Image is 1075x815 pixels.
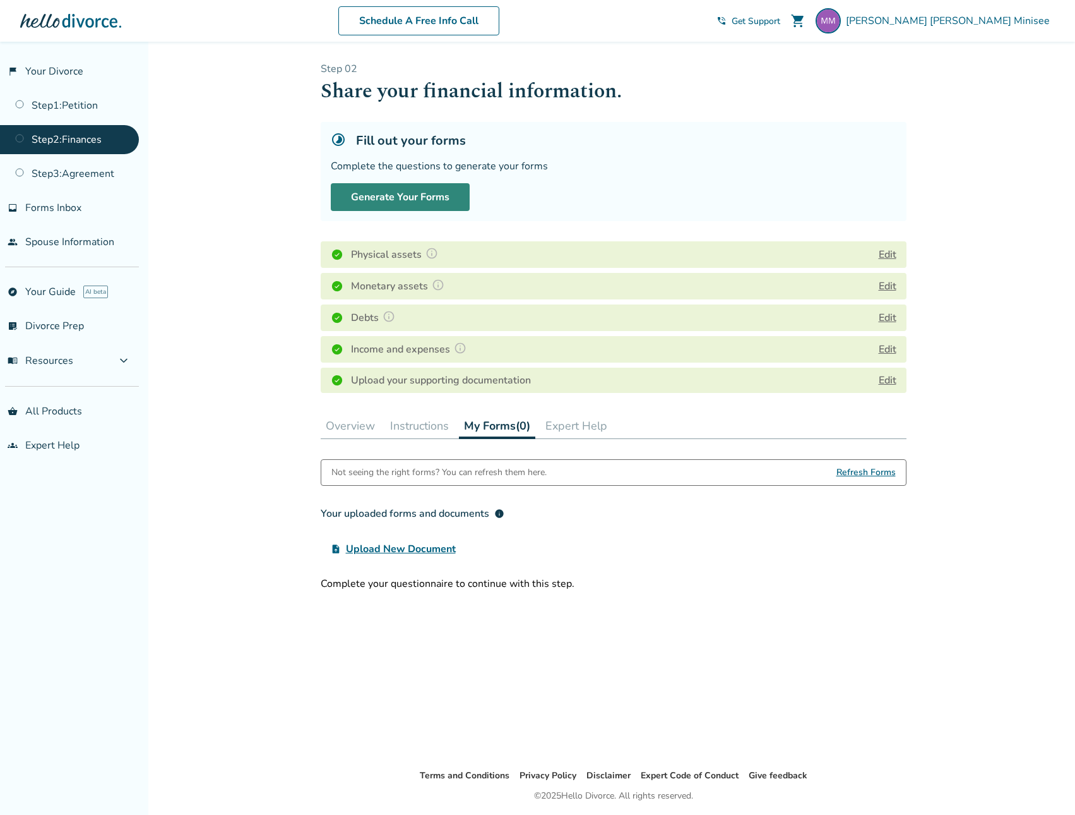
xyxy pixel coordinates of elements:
[383,310,395,323] img: Question Mark
[879,310,896,325] button: Edit
[356,132,466,149] h5: Fill out your forms
[420,770,509,782] a: Terms and Conditions
[331,159,896,173] div: Complete the questions to generate your forms
[321,506,504,521] div: Your uploaded forms and documents
[534,788,693,804] div: © 2025 Hello Divorce. All rights reserved.
[879,279,896,294] button: Edit
[321,62,906,76] p: Step 0 2
[25,201,81,215] span: Forms Inbox
[836,460,896,485] span: Refresh Forms
[83,286,108,298] span: AI beta
[716,16,727,26] span: phone_in_talk
[8,66,18,76] span: flag_2
[321,76,906,107] h1: Share your financial information.
[732,15,780,27] span: Get Support
[8,287,18,297] span: explore
[8,440,18,450] span: groups
[331,311,343,324] img: Completed
[321,577,906,591] div: Complete your questionnaire to continue with this step.
[879,247,896,262] button: Edit
[425,247,438,260] img: Question Mark
[879,373,896,387] a: Edit
[586,768,631,783] li: Disclaimer
[351,310,399,326] h4: Debts
[321,413,380,438] button: Overview
[346,541,456,557] span: Upload New Document
[331,460,547,485] div: Not seeing the right forms? You can refresh them here.
[331,343,343,356] img: Completed
[331,374,343,387] img: Completed
[385,413,454,438] button: Instructions
[8,406,18,416] span: shopping_basket
[494,509,504,519] span: info
[846,14,1055,28] span: [PERSON_NAME] [PERSON_NAME] Minisee
[351,341,470,358] h4: Income and expenses
[1012,754,1075,815] iframe: Chat Widget
[8,356,18,366] span: menu_book
[8,321,18,331] span: list_alt_check
[459,413,535,439] button: My Forms(0)
[749,768,807,783] li: Give feedback
[816,8,841,33] img: maminisee@gmail.com
[540,413,612,438] button: Expert Help
[351,373,531,388] h4: Upload your supporting documentation
[8,354,73,368] span: Resources
[331,183,470,211] button: Generate Your Forms
[790,13,805,28] span: shopping_cart
[8,237,18,247] span: people
[338,6,499,35] a: Schedule A Free Info Call
[351,246,442,263] h4: Physical assets
[331,544,341,554] span: upload_file
[641,770,739,782] a: Expert Code of Conduct
[331,280,343,293] img: Completed
[879,342,896,357] button: Edit
[520,770,576,782] a: Privacy Policy
[8,203,18,213] span: inbox
[116,353,131,368] span: expand_more
[432,279,444,291] img: Question Mark
[331,248,343,261] img: Completed
[454,342,466,354] img: Question Mark
[351,278,448,294] h4: Monetary assets
[716,15,780,27] a: phone_in_talkGet Support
